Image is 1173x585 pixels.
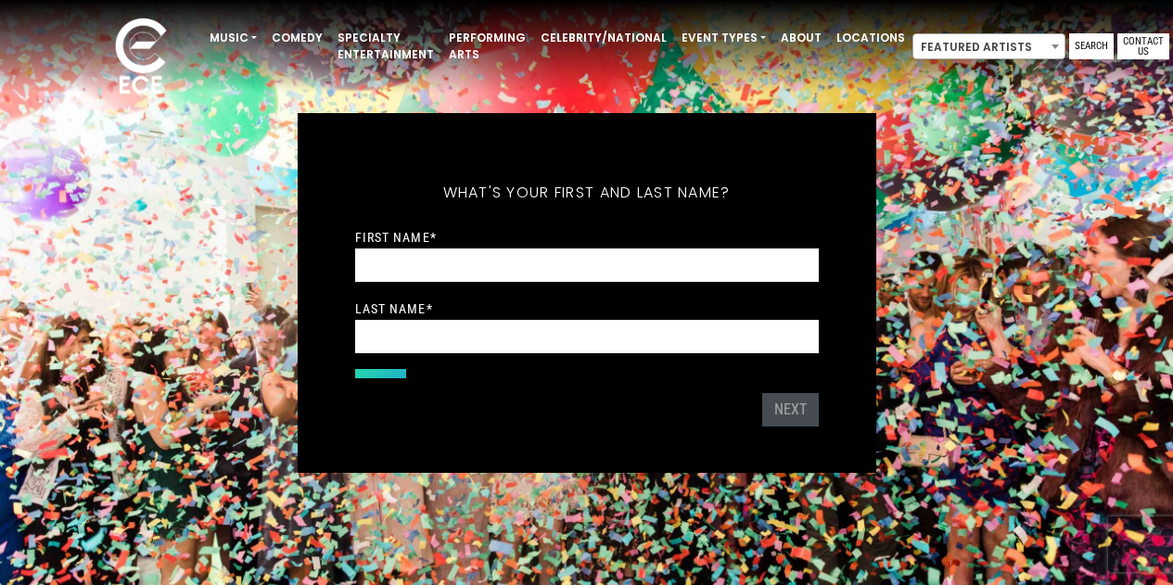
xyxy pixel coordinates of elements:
[912,33,1065,59] span: Featured Artists
[674,22,773,54] a: Event Types
[355,300,433,317] label: Last Name
[330,22,441,70] a: Specialty Entertainment
[829,22,912,54] a: Locations
[355,229,437,246] label: First Name
[1117,33,1169,59] a: Contact Us
[355,159,819,226] h5: What's your first and last name?
[533,22,674,54] a: Celebrity/National
[913,34,1065,60] span: Featured Artists
[773,22,829,54] a: About
[264,22,330,54] a: Comedy
[1069,33,1114,59] a: Search
[95,13,187,103] img: ece_new_logo_whitev2-1.png
[441,22,533,70] a: Performing Arts
[202,22,264,54] a: Music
